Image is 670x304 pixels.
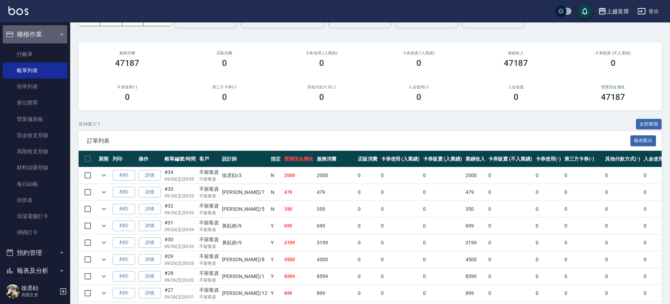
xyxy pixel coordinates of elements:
td: [PERSON_NAME] /12 [220,285,269,302]
th: 列印 [111,151,137,167]
a: 詳情 [139,254,161,265]
p: 09/26 (五) 20:03 [165,243,196,250]
a: 排班表 [3,192,67,208]
td: 0 [534,251,563,268]
td: 699 [464,218,487,234]
td: 0 [563,251,604,268]
h3: 0 [222,58,227,68]
td: 0 [356,201,379,217]
h2: 其他付款方式(-) [281,85,362,89]
div: 不留客資 [199,169,219,176]
button: 列印 [113,237,135,248]
a: 高階收支登錄 [3,143,67,160]
td: 0 [379,285,422,302]
a: 掃碼打卡 [3,224,67,241]
p: 不留客資 [199,277,219,283]
td: 0 [356,268,379,285]
a: 詳情 [139,204,161,215]
button: 列印 [113,254,135,265]
td: 479 [464,184,487,201]
td: 0 [379,235,422,251]
td: 0 [534,167,563,184]
button: expand row [99,254,109,265]
td: #28 [163,268,197,285]
h3: 0 [222,92,227,102]
h2: 營業現金應收 [573,85,653,89]
td: 0 [534,268,563,285]
td: 0 [534,285,563,302]
td: 0 [487,268,534,285]
h5: 徐丞勛 [21,285,57,292]
th: 營業現金應收 [282,151,315,167]
td: [PERSON_NAME] /8 [220,251,269,268]
td: 0 [356,251,379,268]
td: 3199 [282,235,315,251]
td: N [269,167,282,184]
td: 0 [603,235,642,251]
td: 0 [379,251,422,268]
td: 0 [563,268,604,285]
button: expand row [99,288,109,298]
td: #33 [163,184,197,201]
div: 不留客資 [199,236,219,243]
td: 0 [421,167,464,184]
h3: 0 [514,92,518,102]
button: expand row [99,170,109,181]
div: 不留客資 [199,286,219,294]
h3: 47187 [115,58,140,68]
button: 列印 [113,288,135,299]
a: 報表匯出 [630,137,656,144]
td: 黃鈺婷 /9 [220,235,269,251]
a: 詳情 [139,237,161,248]
p: 高階主管 [21,292,57,298]
td: 0 [563,184,604,201]
h3: 0 [319,58,324,68]
td: 0 [487,201,534,217]
p: 共 34 筆, 1 / 1 [79,121,100,127]
button: 列印 [113,221,135,231]
h2: 卡券販賣 (不入業績) [573,51,653,55]
h3: 服務消費 [87,51,167,55]
td: [PERSON_NAME] /1 [220,268,269,285]
td: 0 [487,167,534,184]
a: 詳情 [139,170,161,181]
td: 350 [282,201,315,217]
td: #31 [163,218,197,234]
button: 預約管理 [3,244,67,262]
td: 0 [487,218,534,234]
a: 營業儀表板 [3,111,67,127]
td: Y [269,235,282,251]
h2: 店販消費 [184,51,264,55]
a: 帳單列表 [3,62,67,79]
h3: 0 [416,58,421,68]
td: 350 [315,201,356,217]
h3: 0 [416,92,421,102]
th: 設計師 [220,151,269,167]
td: 8599 [464,268,487,285]
h2: 卡券使用 (入業績) [281,51,362,55]
th: 卡券使用 (入業績) [379,151,422,167]
td: 0 [487,251,534,268]
a: 座位開單 [3,95,67,111]
p: 09/26 (五) 20:04 [165,227,196,233]
a: 每日結帳 [3,176,67,192]
button: 列印 [113,204,135,215]
td: 2000 [282,167,315,184]
th: 客戶 [197,151,221,167]
td: [PERSON_NAME] /7 [220,184,269,201]
p: 不留客資 [199,243,219,250]
td: 0 [356,285,379,302]
button: expand row [99,221,109,231]
a: 現金收支登錄 [3,127,67,143]
td: 2000 [464,167,487,184]
td: 0 [603,167,642,184]
td: 699 [282,218,315,234]
td: 0 [534,184,563,201]
td: #30 [163,235,197,251]
td: [PERSON_NAME] /5 [220,201,269,217]
td: #32 [163,201,197,217]
td: 0 [356,167,379,184]
td: 0 [563,218,604,234]
p: 09/26 (五) 20:05 [165,176,196,182]
th: 卡券販賣 (入業績) [421,151,464,167]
